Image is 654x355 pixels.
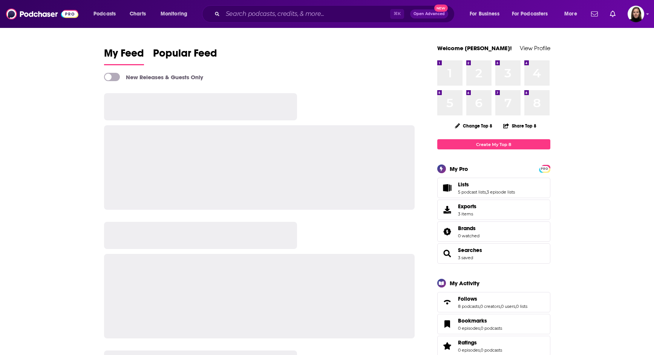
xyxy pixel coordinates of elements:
button: Change Top 8 [450,121,497,131]
span: Open Advanced [414,12,445,16]
a: Brands [440,226,455,237]
a: 0 episodes [458,347,480,353]
span: , [486,189,487,195]
a: Brands [458,225,479,232]
a: Searches [458,247,482,254]
a: Searches [440,248,455,259]
a: PRO [540,166,549,171]
a: Exports [437,200,550,220]
a: Welcome [PERSON_NAME]! [437,45,512,52]
button: open menu [507,8,559,20]
a: 0 creators [480,304,500,309]
span: , [515,304,516,309]
div: My Pro [450,165,468,172]
span: Bookmarks [458,317,487,324]
button: open menu [464,8,509,20]
span: 3 items [458,211,476,217]
a: Follows [458,295,527,302]
img: Podchaser - Follow, Share and Rate Podcasts [6,7,78,21]
span: Popular Feed [153,47,217,64]
a: Show notifications dropdown [607,8,619,20]
a: Lists [458,181,515,188]
a: 5 podcast lists [458,189,486,195]
a: Follows [440,297,455,307]
span: More [564,9,577,19]
span: Monitoring [161,9,187,19]
a: View Profile [520,45,550,52]
a: 3 episode lists [487,189,515,195]
button: Share Top 8 [503,118,537,133]
span: Searches [437,243,550,264]
span: , [500,304,501,309]
input: Search podcasts, credits, & more... [223,8,390,20]
button: open menu [88,8,126,20]
span: Logged in as BevCat3 [628,6,644,22]
a: My Feed [104,47,144,65]
span: Follows [458,295,477,302]
span: For Podcasters [512,9,548,19]
button: Show profile menu [628,6,644,22]
span: Lists [437,178,550,198]
img: User Profile [628,6,644,22]
button: Open AdvancedNew [410,9,448,18]
a: 0 podcasts [481,326,502,331]
a: Ratings [458,339,502,346]
div: My Activity [450,280,479,287]
a: 0 lists [516,304,527,309]
span: Ratings [458,339,477,346]
span: Brands [437,221,550,242]
a: Charts [125,8,150,20]
a: Bookmarks [458,317,502,324]
span: For Business [470,9,499,19]
span: PRO [540,166,549,172]
button: open menu [155,8,197,20]
span: , [480,347,481,353]
span: Bookmarks [437,314,550,334]
a: 8 podcasts [458,304,479,309]
span: Brands [458,225,476,232]
span: Exports [440,204,455,215]
a: New Releases & Guests Only [104,73,203,81]
span: My Feed [104,47,144,64]
a: Lists [440,183,455,193]
div: Search podcasts, credits, & more... [209,5,462,23]
a: 0 podcasts [481,347,502,353]
button: open menu [559,8,587,20]
a: Show notifications dropdown [588,8,601,20]
span: , [480,326,481,331]
a: 0 users [501,304,515,309]
span: Exports [458,203,476,210]
a: 3 saved [458,255,473,260]
a: Bookmarks [440,319,455,329]
span: New [434,5,448,12]
span: Lists [458,181,469,188]
a: Create My Top 8 [437,139,550,149]
a: Popular Feed [153,47,217,65]
a: 0 episodes [458,326,480,331]
span: ⌘ K [390,9,404,19]
a: 0 watched [458,233,479,238]
a: Ratings [440,341,455,351]
span: Podcasts [93,9,116,19]
span: Follows [437,292,550,312]
span: Charts [130,9,146,19]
